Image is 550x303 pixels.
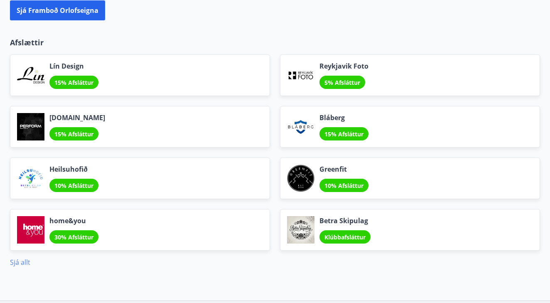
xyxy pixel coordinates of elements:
[10,37,540,48] p: Afslættir
[54,233,93,241] span: 30% Afsláttur
[319,113,368,122] span: Bláberg
[49,62,98,71] span: Lín Design
[54,79,93,86] span: 15% Afsláttur
[324,79,360,86] span: 5% Afsláttur
[10,258,30,267] a: Sjá allt
[324,130,363,138] span: 15% Afsláttur
[324,182,363,190] span: 10% Afsláttur
[319,62,368,71] span: Reykjavik Foto
[49,216,98,225] span: home&you
[10,0,105,20] button: Sjá framboð orlofseigna
[54,182,93,190] span: 10% Afsláttur
[319,216,371,225] span: Betra Skipulag
[319,165,368,174] span: Greenfit
[49,113,105,122] span: [DOMAIN_NAME]
[324,233,366,241] span: Klúbbafsláttur
[49,165,98,174] span: Heilsuhofið
[54,130,93,138] span: 15% Afsláttur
